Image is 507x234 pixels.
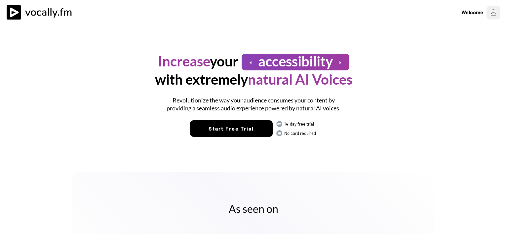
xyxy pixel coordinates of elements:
div: No card required [284,130,317,136]
img: vocally%20logo.svg [7,5,76,20]
img: Profile%20Placeholder.png [487,6,500,19]
button: arrow_left [247,58,255,67]
h1: your [158,52,238,70]
font: Increase [158,53,210,69]
font: natural AI Voices [248,71,352,88]
h1: with extremely [155,70,352,89]
h1: Revolutionize the way your audience consumes your content by providing a seamless audio experienc... [163,97,344,112]
img: CARD.svg [276,130,283,136]
h1: accessibility [258,52,333,70]
button: arrow_right [336,58,344,67]
div: Welcome [461,8,483,16]
img: FREE.svg [276,121,283,127]
div: 14-day free trial [284,121,317,127]
button: Start Free Trial [190,120,273,137]
h2: As seen on [93,202,414,216]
